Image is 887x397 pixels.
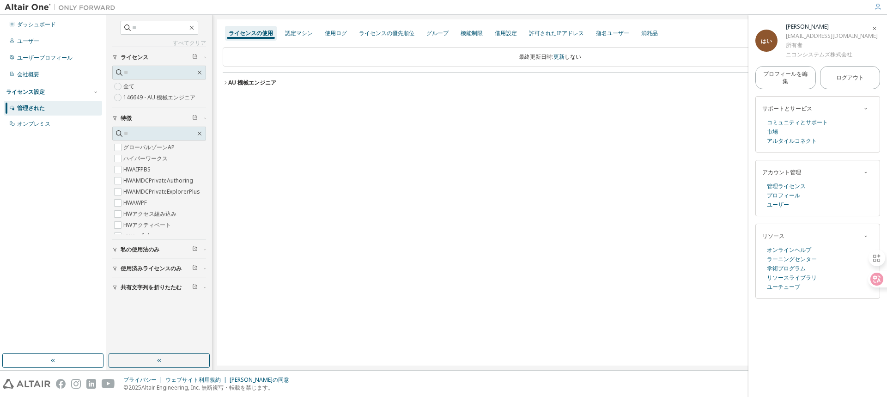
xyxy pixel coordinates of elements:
[755,66,816,89] a: プロフィールを編集
[767,118,828,126] font: コミュニティとサポート
[359,29,414,37] font: ライセンスの優先順位
[325,29,347,37] font: 使用ログ
[767,201,789,208] font: ユーザー
[56,379,66,389] img: facebook.svg
[128,384,141,391] font: 2025
[767,191,800,200] a: プロフィール
[230,376,289,384] font: [PERSON_NAME]の同意
[121,53,148,61] font: ライセンス
[123,154,168,162] font: ハイパーワークス
[71,379,81,389] img: instagram.svg
[17,104,45,112] font: 管理された
[123,376,157,384] font: プライバシー
[121,114,132,122] font: 特徴
[763,70,808,85] font: プロフィールを編集
[767,136,817,146] a: アルタイルコネクト
[641,29,658,37] font: 消耗品
[767,200,789,209] a: ユーザー
[767,191,800,199] font: プロフィール
[762,168,801,176] font: アカウント管理
[17,54,73,61] font: ユーザープロフィール
[553,53,565,61] font: 更新
[767,255,817,263] font: ラーニングセンター
[5,3,120,12] img: アルタイルワン
[767,255,817,264] a: ラーニングセンター
[767,264,806,273] a: 学術プログラム
[762,104,812,112] font: サポートとサービス
[767,182,806,190] font: 管理ライセンス
[229,29,273,37] font: ライセンスの使用
[767,246,811,254] font: オンラインヘルプ
[17,120,50,128] font: オンプレミス
[519,53,553,61] font: 最終更新日時:
[123,232,151,240] font: HWAcufwh
[761,37,772,45] font: はい
[17,37,39,45] font: ユーザー
[123,199,147,207] font: HWAWPF
[123,93,195,101] font: 146649 - AU 機械エンジニア
[86,379,96,389] img: linkedin.svg
[112,47,206,67] button: ライセンス
[767,274,817,281] font: リソースライブラリ
[123,384,128,391] font: ©
[123,177,193,184] font: HWAMDCPrivateAuthoring
[767,137,817,145] font: アルタイルコネクト
[767,118,828,127] a: コミュニティとサポート
[786,41,802,49] font: 所有者
[820,66,881,89] button: ログアウト
[786,22,878,31] div: 島田裕子
[426,29,449,37] font: グループ
[17,70,39,78] font: 会社概要
[565,53,581,61] font: しない
[461,29,483,37] font: 機能制限
[767,127,778,136] a: 市場
[762,232,784,240] font: リソース
[112,108,206,128] button: 特徴
[529,29,584,37] font: 許可されたIPアドレス
[596,29,629,37] font: 指名ユーザー
[767,283,800,291] font: ユーチューブ
[121,245,159,253] font: 私の使用法のみ
[165,376,221,384] font: ウェブサイト利用規約
[836,73,864,81] font: ログアウト
[192,246,198,253] span: フィルターをクリア
[285,29,313,37] font: 認定マシン
[767,182,806,191] a: 管理ライセンス
[3,379,50,389] img: altair_logo.svg
[123,221,171,229] font: HWアクティベート
[123,165,151,173] font: HWAIFPBS
[767,273,817,282] a: リソースライブラリ
[121,283,182,291] font: 共有文字列を折りたたむ
[192,54,198,61] span: フィルターをクリア
[495,29,517,37] font: 借用設定
[141,384,273,391] font: Altair Engineering, Inc. 無断複写・転載を禁じます。
[173,39,206,47] font: すべてクリア
[123,143,175,151] font: グローバルゾーンAP
[767,245,811,255] a: オンラインヘルプ
[192,265,198,272] span: フィルターをクリア
[123,188,200,195] font: HWAMDCPrivateExplorerPlus
[102,379,115,389] img: youtube.svg
[123,210,176,218] font: HWアクセス組み込み
[767,282,800,292] a: ユーチューブ
[112,258,206,279] button: 使用済みライセンスのみ
[786,50,852,58] font: ニコンシステムズ株式会社
[767,128,778,135] font: 市場
[786,32,878,40] font: [EMAIL_ADDRESS][DOMAIN_NAME]
[786,23,829,31] font: [PERSON_NAME]
[192,284,198,291] span: フィルターをクリア
[6,88,45,96] font: ライセンス設定
[112,239,206,260] button: 私の使用法のみ
[223,73,877,93] button: AU 機械エンジニアライセンスID: 146649
[228,79,276,86] font: AU 機械エンジニア
[123,82,134,90] font: 全て
[112,277,206,298] button: 共有文字列を折りたたむ
[121,264,182,272] font: 使用済みライセンスのみ
[17,20,56,28] font: ダッシュボード
[192,115,198,122] span: フィルターをクリア
[767,264,806,272] font: 学術プログラム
